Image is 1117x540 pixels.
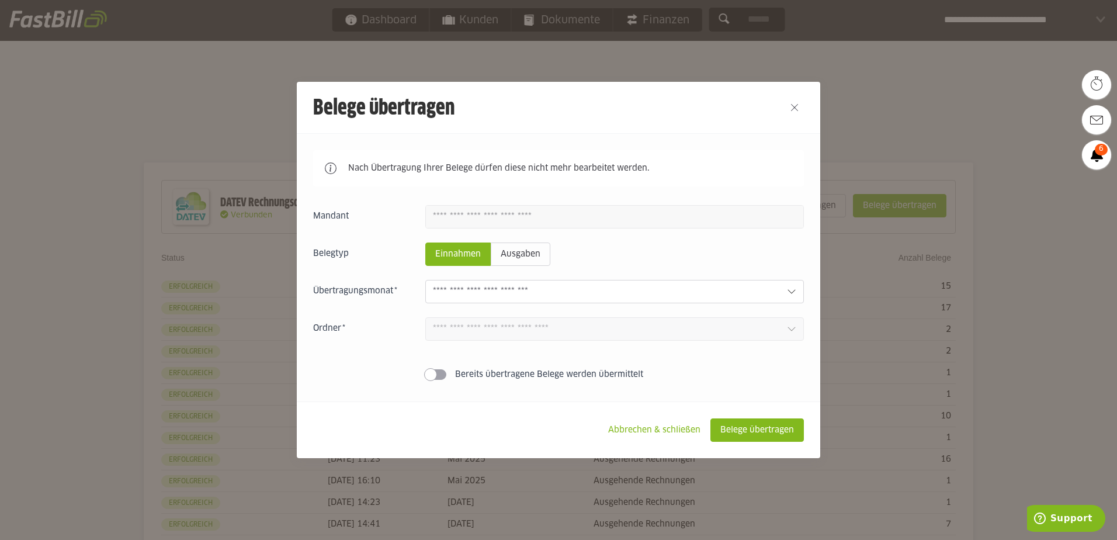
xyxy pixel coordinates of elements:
[491,243,550,266] sl-radio-button: Ausgaben
[710,418,804,442] sl-button: Belege übertragen
[1027,505,1105,534] iframe: Öffnet ein Widget, in dem Sie weitere Informationen finden
[313,369,804,380] sl-switch: Bereits übertragene Belege werden übermittelt
[1095,144,1108,155] span: 6
[425,243,491,266] sl-radio-button: Einnahmen
[1082,140,1111,169] a: 6
[598,418,710,442] sl-button: Abbrechen & schließen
